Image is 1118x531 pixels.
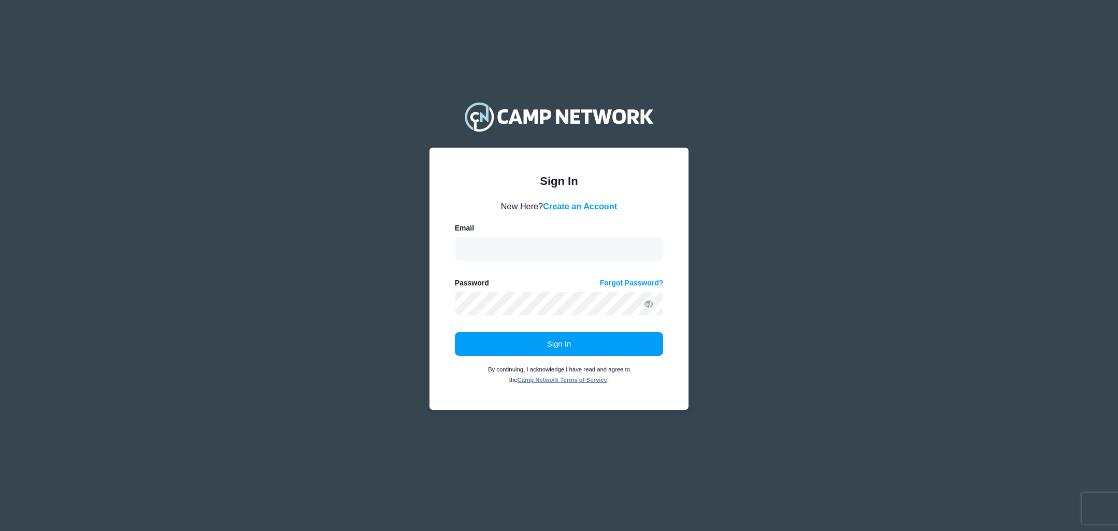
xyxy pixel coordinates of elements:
[518,377,607,383] a: Camp Network Terms of Service
[543,202,617,211] a: Create an Account
[455,278,489,289] label: Password
[460,96,658,137] img: Camp Network
[455,223,474,234] label: Email
[455,200,664,212] div: New Here?
[455,332,664,356] button: Sign In
[488,366,630,383] small: By continuing, I acknowledge I have read and agree to the .
[455,173,664,190] div: Sign In
[600,278,664,289] a: Forgot Password?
